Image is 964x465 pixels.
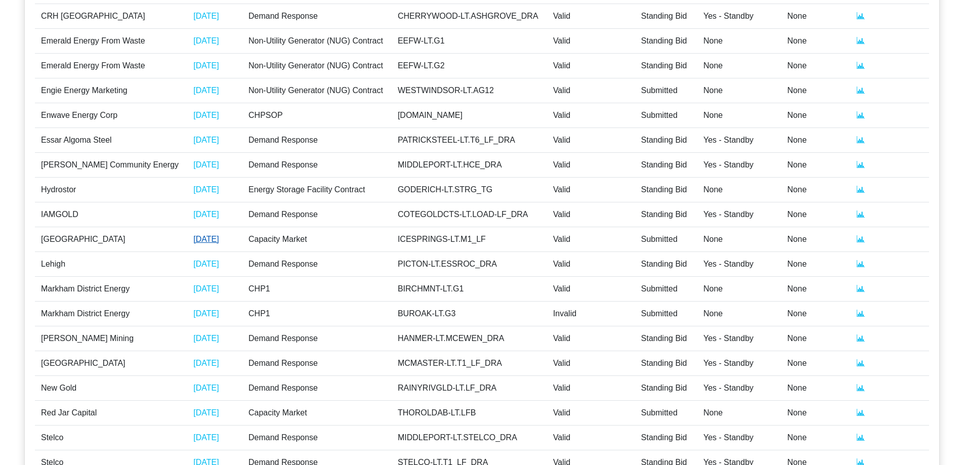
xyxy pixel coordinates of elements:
td: Valid [547,425,635,450]
a: [DATE] [193,210,219,219]
td: Valid [547,251,635,276]
td: EEFW-LT.G2 [392,53,547,78]
td: None [697,301,781,326]
td: Engie Energy Marketing [35,78,187,103]
td: Lehigh [35,251,187,276]
td: None [697,53,781,78]
td: Submitted [635,78,697,103]
td: Energy Storage Facility Contract [242,177,392,202]
td: None [781,53,851,78]
td: BUROAK-LT.G3 [392,301,547,326]
td: Submitted [635,227,697,251]
td: None [697,227,781,251]
td: Yes - Standby [697,251,781,276]
td: PATRICKSTEEL-LT.T6_LF_DRA [392,128,547,152]
td: Submitted [635,301,697,326]
td: MIDDLEPORT-LT.STELCO_DRA [392,425,547,450]
td: Valid [547,202,635,227]
td: None [781,326,851,351]
td: THOROLDAB-LT.LFB [392,400,547,425]
a: [DATE] [193,334,219,343]
td: Markham District Energy [35,276,187,301]
td: None [781,425,851,450]
td: MCMASTER-LT.T1_LF_DRA [392,351,547,375]
td: Valid [547,400,635,425]
a: Real Time Status [857,284,865,293]
td: None [781,202,851,227]
td: Standing Bid [635,177,697,202]
td: Markham District Energy [35,301,187,326]
a: Real Time Status [857,235,865,243]
td: None [781,251,851,276]
td: BIRCHMNT-LT.G1 [392,276,547,301]
a: Real Time Status [857,61,865,70]
td: MIDDLEPORT-LT.HCE_DRA [392,152,547,177]
td: Demand Response [242,375,392,400]
td: [DOMAIN_NAME] [392,103,547,128]
a: [DATE] [193,408,219,417]
a: [DATE] [193,12,219,20]
a: Real Time Status [857,185,865,194]
td: [PERSON_NAME] Mining [35,326,187,351]
td: Capacity Market [242,400,392,425]
td: Standing Bid [635,152,697,177]
td: RAINYRIVGLD-LT.LF_DRA [392,375,547,400]
td: None [697,276,781,301]
td: None [781,28,851,53]
td: None [781,375,851,400]
td: Demand Response [242,326,392,351]
td: None [781,103,851,128]
td: Yes - Standby [697,425,781,450]
td: Red Jar Capital [35,400,187,425]
td: None [781,227,851,251]
td: [GEOGRAPHIC_DATA] [35,227,187,251]
td: IAMGOLD [35,202,187,227]
td: Yes - Standby [697,152,781,177]
a: [DATE] [193,359,219,367]
td: Standing Bid [635,326,697,351]
td: None [697,78,781,103]
td: Essar Algoma Steel [35,128,187,152]
a: [DATE] [193,235,219,243]
a: [DATE] [193,86,219,95]
a: Real Time Status [857,160,865,169]
td: Demand Response [242,152,392,177]
td: New Gold [35,375,187,400]
td: Emerald Energy From Waste [35,28,187,53]
td: Standing Bid [635,375,697,400]
td: Invalid [547,301,635,326]
a: [DATE] [193,260,219,268]
a: Real Time Status [857,433,865,442]
td: None [781,177,851,202]
td: Demand Response [242,202,392,227]
td: CHPSOP [242,103,392,128]
td: Standing Bid [635,251,697,276]
td: Yes - Standby [697,202,781,227]
td: Enwave Energy Corp [35,103,187,128]
a: [DATE] [193,284,219,293]
a: [DATE] [193,384,219,392]
td: ICESPRINGS-LT.M1_LF [392,227,547,251]
a: Real Time Status [857,86,865,95]
td: Yes - Standby [697,128,781,152]
td: HANMER-LT.MCEWEN_DRA [392,326,547,351]
td: Standing Bid [635,202,697,227]
td: None [697,400,781,425]
td: None [697,103,781,128]
td: Valid [547,128,635,152]
a: [DATE] [193,433,219,442]
td: CHERRYWOOD-LT.ASHGROVE_DRA [392,4,547,28]
td: Standing Bid [635,351,697,375]
td: PICTON-LT.ESSROC_DRA [392,251,547,276]
a: Real Time Status [857,136,865,144]
td: Valid [547,152,635,177]
td: Non-Utility Generator (NUG) Contract [242,28,392,53]
a: [DATE] [193,61,219,70]
td: Valid [547,351,635,375]
td: None [781,152,851,177]
td: COTEGOLDCTS-LT.LOAD-LF_DRA [392,202,547,227]
a: Real Time Status [857,260,865,268]
td: Valid [547,375,635,400]
td: Non-Utility Generator (NUG) Contract [242,78,392,103]
td: EEFW-LT.G1 [392,28,547,53]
